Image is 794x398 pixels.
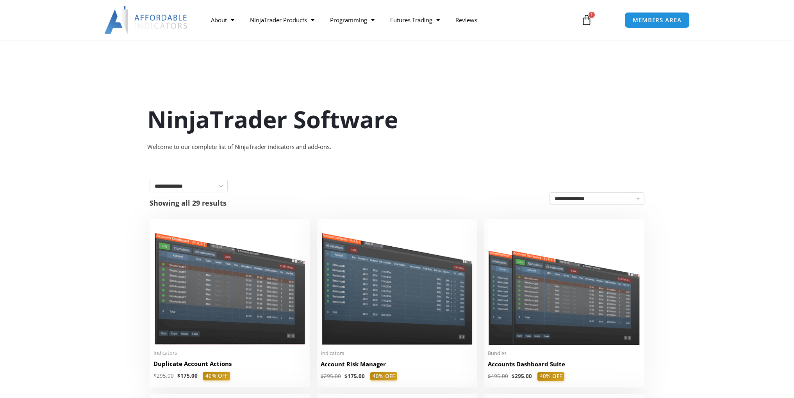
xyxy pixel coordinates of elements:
[150,199,227,206] p: Showing all 29 results
[344,373,348,380] span: $
[589,12,595,18] span: 1
[153,223,306,345] img: Duplicate Account Actions
[203,372,230,380] span: 40% OFF
[344,373,365,380] bdi: 175.00
[321,350,473,357] span: Indicators
[569,9,604,31] a: 1
[488,373,491,380] span: $
[147,103,647,136] h1: NinjaTrader Software
[153,372,157,379] span: $
[203,11,572,29] nav: Menu
[370,372,397,381] span: 40% OFF
[537,372,564,381] span: 40% OFF
[321,360,473,372] a: Account Risk Manager
[322,11,382,29] a: Programming
[488,360,641,372] a: Accounts Dashboard Suite
[512,373,532,380] bdi: 295.00
[321,373,341,380] bdi: 295.00
[153,360,306,372] a: Duplicate Account Actions
[147,142,647,152] div: Welcome to our complete list of NinjaTrader indicators and add-ons.
[624,12,690,28] a: MEMBERS AREA
[153,360,306,368] h2: Duplicate Account Actions
[448,11,485,29] a: Reviews
[382,11,448,29] a: Futures Trading
[153,372,174,379] bdi: 295.00
[321,373,324,380] span: $
[177,372,198,379] bdi: 175.00
[321,360,473,368] h2: Account Risk Manager
[321,223,473,345] img: Account Risk Manager
[488,360,641,368] h2: Accounts Dashboard Suite
[488,350,641,357] span: Bundles
[633,17,682,23] span: MEMBERS AREA
[488,223,641,345] img: Accounts Dashboard Suite
[488,373,508,380] bdi: 495.00
[153,350,306,356] span: Indicators
[512,373,515,380] span: $
[550,192,644,205] select: Shop order
[177,372,180,379] span: $
[203,11,242,29] a: About
[242,11,322,29] a: NinjaTrader Products
[104,6,188,34] img: LogoAI | Affordable Indicators – NinjaTrader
